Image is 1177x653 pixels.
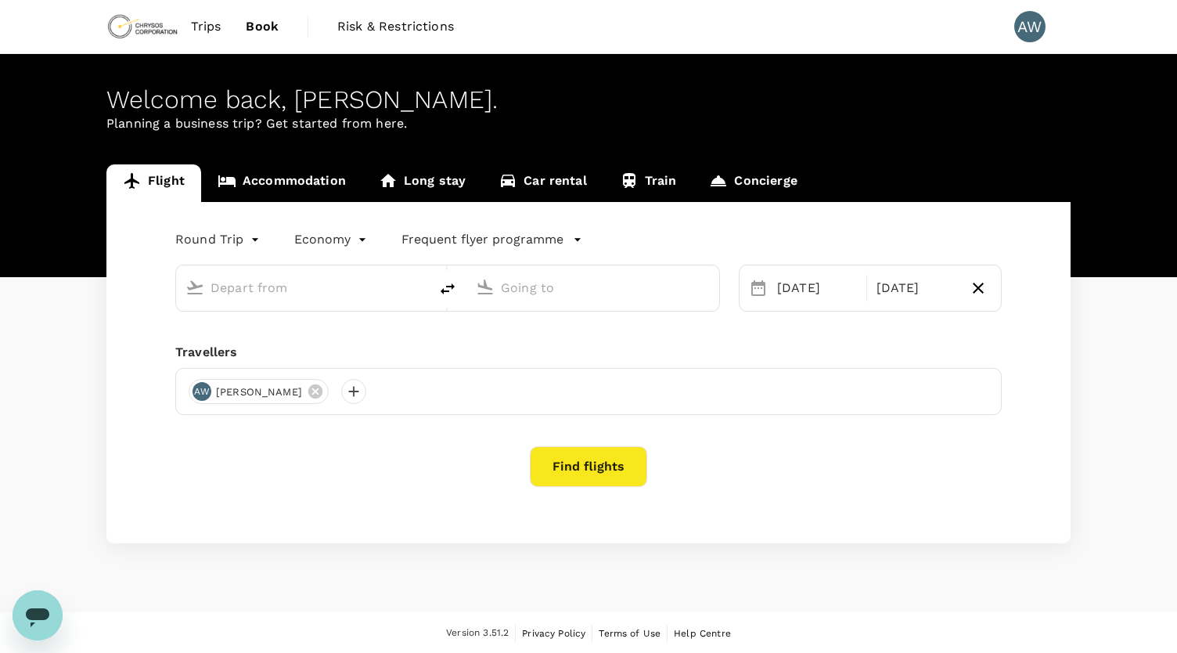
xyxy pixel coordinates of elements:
button: delete [429,270,466,308]
a: Privacy Policy [522,625,585,642]
input: Going to [501,276,686,300]
a: Concierge [693,164,813,202]
div: AW [193,382,211,401]
button: Frequent flyer programme [401,230,582,249]
a: Terms of Use [599,625,660,642]
div: Round Trip [175,227,263,252]
div: [DATE] [771,272,863,304]
input: Depart from [211,276,396,300]
span: Privacy Policy [522,628,585,639]
div: [DATE] [870,272,963,304]
div: AW [1014,11,1046,42]
a: Train [603,164,693,202]
a: Help Centre [674,625,731,642]
button: Open [418,286,421,289]
a: Car rental [482,164,603,202]
button: Find flights [530,446,647,487]
span: Terms of Use [599,628,660,639]
p: Planning a business trip? Get started from here. [106,114,1071,133]
iframe: Button to launch messaging window [13,590,63,640]
img: Chrysos Corporation [106,9,178,44]
a: Flight [106,164,201,202]
button: Open [708,286,711,289]
span: Risk & Restrictions [337,17,454,36]
span: Help Centre [674,628,731,639]
span: Version 3.51.2 [446,626,509,641]
div: Travellers [175,343,1002,362]
div: AW[PERSON_NAME] [189,379,329,404]
p: Frequent flyer programme [401,230,563,249]
a: Long stay [362,164,482,202]
span: Trips [191,17,221,36]
div: Welcome back , [PERSON_NAME] . [106,85,1071,114]
span: [PERSON_NAME] [207,384,311,400]
div: Economy [294,227,370,252]
span: Book [246,17,279,36]
a: Accommodation [201,164,362,202]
